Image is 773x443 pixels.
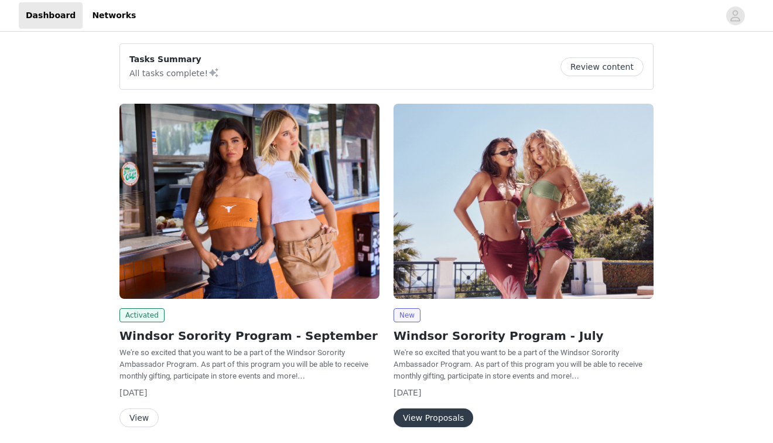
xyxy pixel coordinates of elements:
[394,408,473,427] button: View Proposals
[19,2,83,29] a: Dashboard
[119,308,165,322] span: Activated
[394,388,421,397] span: [DATE]
[560,57,644,76] button: Review content
[119,388,147,397] span: [DATE]
[119,408,159,427] button: View
[730,6,741,25] div: avatar
[394,348,642,380] span: We're so excited that you want to be a part of the Windsor Sorority Ambassador Program. As part o...
[119,414,159,422] a: View
[394,308,420,322] span: New
[85,2,143,29] a: Networks
[129,66,220,80] p: All tasks complete!
[119,327,379,345] h2: Windsor Sorority Program - September
[119,348,368,380] span: We're so excited that you want to be a part of the Windsor Sorority Ambassador Program. As part o...
[119,104,379,299] img: Windsor
[394,414,473,422] a: View Proposals
[129,53,220,66] p: Tasks Summary
[394,104,654,299] img: Windsor
[394,327,654,345] h2: Windsor Sorority Program - July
